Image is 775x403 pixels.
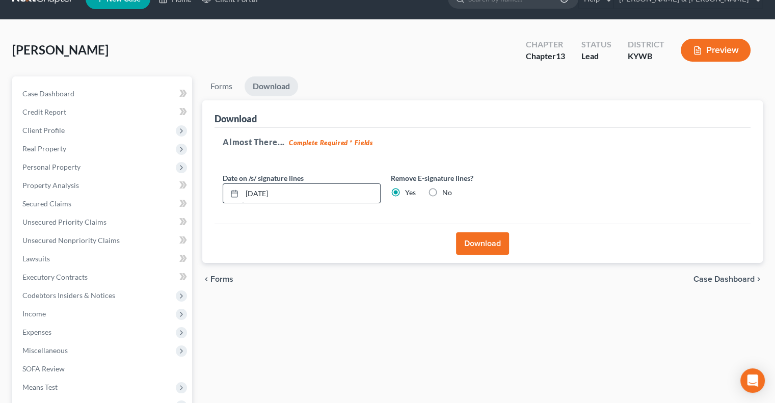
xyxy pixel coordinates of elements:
span: Case Dashboard [22,89,74,98]
span: Real Property [22,144,66,153]
label: No [442,187,452,198]
span: SOFA Review [22,364,65,373]
label: Remove E-signature lines? [391,173,549,183]
div: KYWB [628,50,664,62]
div: District [628,39,664,50]
span: Lawsuits [22,254,50,263]
button: Download [456,232,509,255]
span: Miscellaneous [22,346,68,355]
a: Executory Contracts [14,268,192,286]
a: Case Dashboard [14,85,192,103]
label: Date on /s/ signature lines [223,173,304,183]
span: Case Dashboard [693,275,755,283]
a: Lawsuits [14,250,192,268]
div: Chapter [526,50,565,62]
a: Property Analysis [14,176,192,195]
div: Status [581,39,611,50]
span: Secured Claims [22,199,71,208]
span: Expenses [22,328,51,336]
input: MM/DD/YYYY [242,184,380,203]
i: chevron_left [202,275,210,283]
a: Case Dashboard chevron_right [693,275,763,283]
span: 13 [556,51,565,61]
span: Income [22,309,46,318]
span: Client Profile [22,126,65,135]
span: [PERSON_NAME] [12,42,109,57]
i: chevron_right [755,275,763,283]
span: Unsecured Priority Claims [22,218,106,226]
a: Unsecured Nonpriority Claims [14,231,192,250]
button: chevron_left Forms [202,275,247,283]
label: Yes [405,187,416,198]
div: Lead [581,50,611,62]
span: Property Analysis [22,181,79,190]
a: Credit Report [14,103,192,121]
h5: Almost There... [223,136,742,148]
a: Secured Claims [14,195,192,213]
span: Unsecured Nonpriority Claims [22,236,120,245]
a: Download [245,76,298,96]
div: Download [215,113,257,125]
span: Credit Report [22,108,66,116]
span: Forms [210,275,233,283]
span: Codebtors Insiders & Notices [22,291,115,300]
span: Means Test [22,383,58,391]
div: Open Intercom Messenger [740,368,765,393]
a: Unsecured Priority Claims [14,213,192,231]
div: Chapter [526,39,565,50]
a: Forms [202,76,240,96]
span: Executory Contracts [22,273,88,281]
span: Personal Property [22,163,81,171]
button: Preview [681,39,751,62]
strong: Complete Required * Fields [289,139,373,147]
a: SOFA Review [14,360,192,378]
